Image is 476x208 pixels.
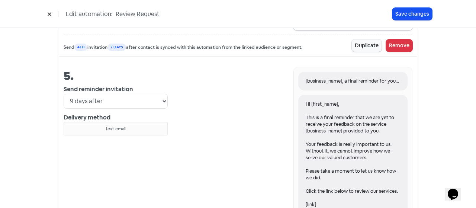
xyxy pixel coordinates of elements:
div: [business_name], a final reminder for your feedback. [306,78,400,84]
span: 7 days [107,44,126,51]
b: Delivery method [64,113,110,121]
div: Text email [67,125,164,132]
div: 5. [64,67,168,85]
small: Send invitation after contact is synced with this automation from the linked audience or segment. [64,44,302,51]
span: Edit automation: [66,10,113,19]
button: Save changes [392,8,432,20]
iframe: chat widget [445,178,469,201]
b: Send reminder invitation [64,85,133,93]
span: 4th [74,44,87,51]
button: Remove [386,39,412,52]
button: Duplicate [352,39,382,52]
